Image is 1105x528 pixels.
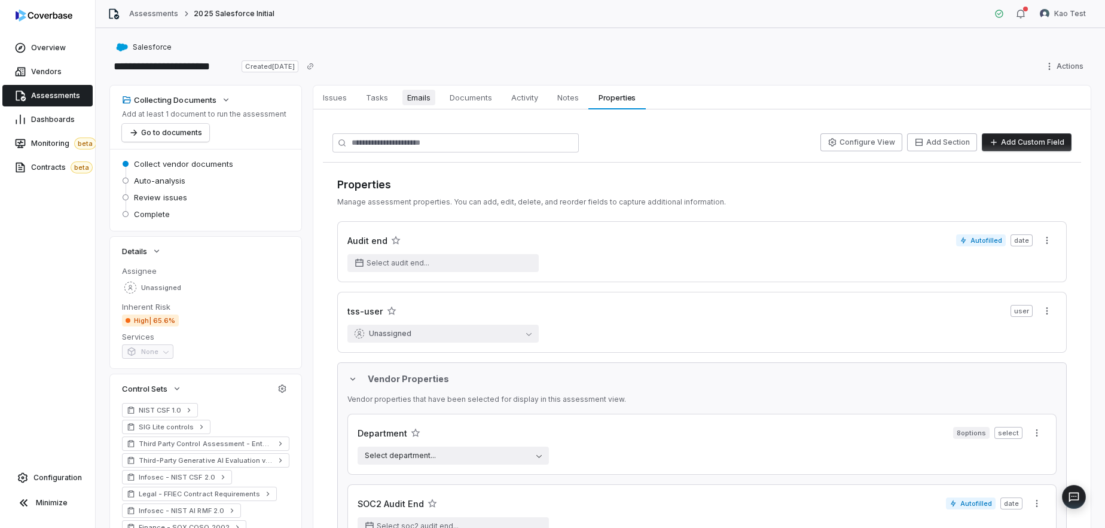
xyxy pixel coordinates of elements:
span: date [1011,234,1033,246]
a: Infosec - NIST CSF 2.0 [122,470,232,484]
span: Minimize [36,498,68,508]
span: High | 65.6% [122,315,179,326]
button: Add Custom Field [982,133,1072,151]
a: Contractsbeta [2,157,93,178]
a: Dashboards [2,109,93,130]
button: More actions [1027,495,1046,512]
p: Manage assessment properties. You can add, edit, delete, and reorder fields to capture additional... [337,197,1067,207]
span: 8 options [953,427,990,439]
div: Collecting Documents [122,94,216,105]
img: logo-D7KZi-bG.svg [16,10,72,22]
button: Kao Test avatarKao Test [1033,5,1093,23]
button: Go to documents [122,124,209,142]
button: Collecting Documents [118,89,234,111]
span: Documents [445,90,497,105]
span: Dashboards [31,115,75,124]
a: Vendors [2,61,93,83]
h3: Department [358,427,407,440]
span: Select audit end... [367,258,429,268]
button: Configure View [820,133,902,151]
span: Third Party Control Assessment - Enterprise [139,439,273,448]
h2: Vendor Properties [363,373,1057,385]
span: Legal - FFIEC Contract Requirements [139,489,260,499]
span: beta [74,138,96,149]
h3: Audit end [347,234,387,247]
span: Auto-analysis [134,175,185,186]
span: Salesforce [133,42,172,52]
span: select [994,427,1022,439]
a: Legal - FFIEC Contract Requirements [122,487,277,501]
span: date [1000,498,1022,509]
span: Kao Test [1054,9,1086,19]
dt: Services [122,331,289,342]
span: Activity [506,90,543,105]
span: Unassigned [141,283,181,292]
a: Monitoringbeta [2,133,93,154]
span: Infosec - NIST CSF 2.0 [139,472,215,482]
a: NIST CSF 1.0 [122,403,198,417]
span: SIG Lite controls [139,422,194,432]
button: Actions [1041,57,1091,75]
span: Emails [402,90,435,105]
span: Created [DATE] [242,60,298,72]
a: Assessments [129,9,178,19]
button: More actions [1037,231,1057,249]
p: Vendor properties that have been selected for display in this assessment view. [347,395,1057,404]
button: Copy link [300,56,321,77]
button: Add Section [907,133,977,151]
button: https://salesforce.com/Salesforce [112,36,175,58]
dt: Inherent Risk [122,301,289,312]
a: SIG Lite controls [122,420,210,434]
a: Assessments [2,85,93,106]
a: Infosec - NIST AI RMF 2.0 [122,503,241,518]
span: Monitoring [31,138,96,149]
h3: tss-user [347,305,383,318]
span: Control Sets [122,383,167,394]
button: More actions [1027,424,1046,442]
span: Third-Party Generative AI Evaluation v1.0.0 [139,456,273,465]
a: Configuration [5,467,90,489]
button: Minimize [5,491,90,515]
a: Third-Party Generative AI Evaluation v1.0.0 [122,453,289,468]
a: Third Party Control Assessment - Enterprise [122,437,289,451]
span: user [1011,305,1033,317]
span: Issues [318,90,352,105]
span: Infosec - NIST AI RMF 2.0 [139,506,224,515]
button: Control Sets [118,378,185,399]
a: Overview [2,37,93,59]
p: Add at least 1 document to run the assessment [122,109,286,119]
span: Vendors [31,67,62,77]
img: Kao Test avatar [1040,9,1049,19]
h3: SOC2 Audit End [358,498,424,510]
span: 2025 Salesforce Initial [194,9,274,19]
span: Details [122,246,147,257]
span: Contracts [31,161,93,173]
span: Autofilled [946,498,996,509]
span: Assessments [31,91,80,100]
dt: Assignee [122,265,289,276]
span: Overview [31,43,66,53]
button: Details [118,240,165,262]
span: Configuration [33,473,82,483]
span: Unassigned [369,329,411,338]
span: NIST CSF 1.0 [139,405,181,415]
span: Properties [594,90,641,105]
span: Collect vendor documents [134,158,233,169]
button: Select audit end... [347,254,539,272]
span: Tasks [361,90,393,105]
span: Review issues [134,192,187,203]
span: Autofilled [956,234,1006,246]
span: Complete [134,209,170,219]
span: beta [71,161,93,173]
h1: Properties [337,177,1067,193]
span: Notes [552,90,584,105]
button: More actions [1037,302,1057,320]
